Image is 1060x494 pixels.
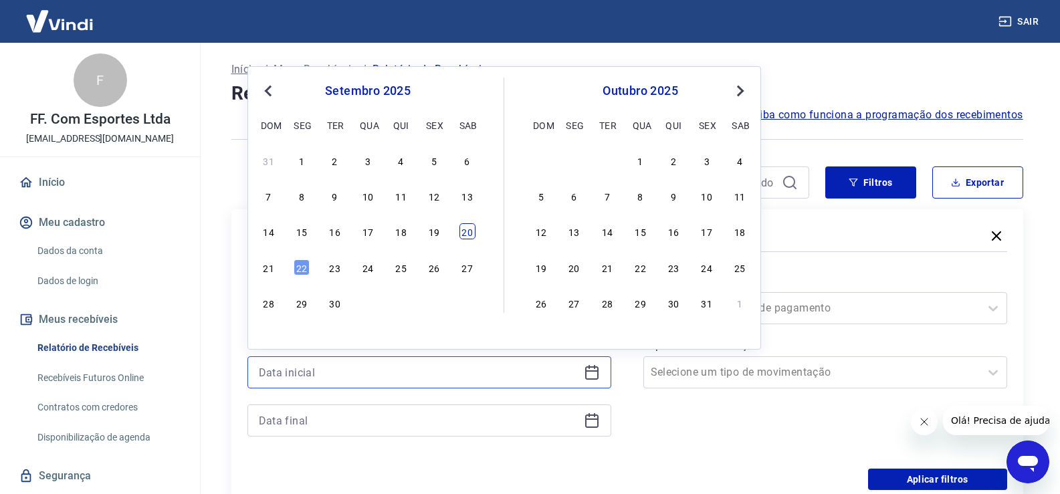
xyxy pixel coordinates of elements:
div: Choose domingo, 28 de setembro de 2025 [261,295,277,311]
div: Choose quarta-feira, 1 de outubro de 2025 [360,295,376,311]
div: Choose terça-feira, 23 de setembro de 2025 [327,259,343,275]
div: Choose domingo, 28 de setembro de 2025 [533,152,549,168]
div: Choose sábado, 25 de outubro de 2025 [732,259,748,275]
div: Choose segunda-feira, 29 de setembro de 2025 [294,295,310,311]
div: Choose quinta-feira, 25 de setembro de 2025 [393,259,409,275]
div: Choose sexta-feira, 19 de setembro de 2025 [426,223,442,239]
div: Choose terça-feira, 14 de outubro de 2025 [599,223,615,239]
a: Segurança [16,461,184,491]
div: Choose segunda-feira, 6 de outubro de 2025 [566,188,582,204]
div: Choose sábado, 6 de setembro de 2025 [459,152,475,168]
a: Meus Recebíveis [274,61,356,78]
div: Choose quinta-feira, 11 de setembro de 2025 [393,188,409,204]
div: Choose sexta-feira, 10 de outubro de 2025 [699,188,715,204]
a: Contratos com credores [32,394,184,421]
div: qua [633,117,649,133]
input: Data final [259,410,578,430]
label: Tipo de Movimentação [646,338,1004,354]
div: month 2025-09 [259,150,477,312]
div: Choose segunda-feira, 13 de outubro de 2025 [566,223,582,239]
div: Choose sexta-feira, 24 de outubro de 2025 [699,259,715,275]
div: sex [426,117,442,133]
div: Choose sábado, 20 de setembro de 2025 [459,223,475,239]
div: month 2025-10 [531,150,750,312]
p: FF. Com Esportes Ltda [30,112,171,126]
div: Choose sábado, 4 de outubro de 2025 [459,295,475,311]
div: F [74,53,127,107]
button: Aplicar filtros [868,469,1007,490]
div: Choose terça-feira, 21 de outubro de 2025 [599,259,615,275]
iframe: Fechar mensagem [911,408,938,435]
div: ter [327,117,343,133]
input: Data inicial [259,362,578,382]
div: Choose segunda-feira, 15 de setembro de 2025 [294,223,310,239]
div: Choose quinta-feira, 30 de outubro de 2025 [665,295,681,311]
div: Choose quarta-feira, 8 de outubro de 2025 [633,188,649,204]
div: Choose sábado, 18 de outubro de 2025 [732,223,748,239]
div: dom [261,117,277,133]
a: Dados de login [32,267,184,295]
p: Relatório de Recebíveis [373,61,488,78]
div: Choose terça-feira, 9 de setembro de 2025 [327,188,343,204]
button: Meus recebíveis [16,305,184,334]
a: Dados da conta [32,237,184,265]
div: Choose quinta-feira, 2 de outubro de 2025 [665,152,681,168]
div: Choose domingo, 31 de agosto de 2025 [261,152,277,168]
div: Choose sexta-feira, 12 de setembro de 2025 [426,188,442,204]
iframe: Botão para abrir a janela de mensagens [1006,441,1049,483]
div: outubro 2025 [531,83,750,99]
div: Choose quarta-feira, 10 de setembro de 2025 [360,188,376,204]
div: Choose quarta-feira, 29 de outubro de 2025 [633,295,649,311]
div: Choose segunda-feira, 27 de outubro de 2025 [566,295,582,311]
a: Disponibilização de agenda [32,424,184,451]
div: Choose sábado, 11 de outubro de 2025 [732,188,748,204]
div: Choose sábado, 1 de novembro de 2025 [732,295,748,311]
button: Next Month [732,83,748,99]
div: Choose segunda-feira, 29 de setembro de 2025 [566,152,582,168]
p: / [263,61,268,78]
div: Choose sexta-feira, 31 de outubro de 2025 [699,295,715,311]
div: Choose segunda-feira, 22 de setembro de 2025 [294,259,310,275]
div: Choose sábado, 4 de outubro de 2025 [732,152,748,168]
div: Choose quarta-feira, 22 de outubro de 2025 [633,259,649,275]
div: setembro 2025 [259,83,477,99]
p: [EMAIL_ADDRESS][DOMAIN_NAME] [26,132,174,146]
div: Choose sexta-feira, 3 de outubro de 2025 [699,152,715,168]
button: Previous Month [260,83,276,99]
div: Choose domingo, 5 de outubro de 2025 [533,188,549,204]
button: Exportar [932,166,1023,199]
div: ter [599,117,615,133]
button: Sair [996,9,1044,34]
div: qui [665,117,681,133]
div: qua [360,117,376,133]
img: Vindi [16,1,103,41]
div: Choose quarta-feira, 15 de outubro de 2025 [633,223,649,239]
div: Choose terça-feira, 28 de outubro de 2025 [599,295,615,311]
div: seg [566,117,582,133]
div: Choose domingo, 26 de outubro de 2025 [533,295,549,311]
button: Meu cadastro [16,208,184,237]
div: Choose sábado, 27 de setembro de 2025 [459,259,475,275]
div: Choose terça-feira, 30 de setembro de 2025 [599,152,615,168]
div: qui [393,117,409,133]
div: Choose quarta-feira, 17 de setembro de 2025 [360,223,376,239]
div: Choose sábado, 13 de setembro de 2025 [459,188,475,204]
p: / [362,61,366,78]
div: Choose domingo, 12 de outubro de 2025 [533,223,549,239]
div: Choose terça-feira, 30 de setembro de 2025 [327,295,343,311]
a: Início [231,61,258,78]
div: Choose quinta-feira, 4 de setembro de 2025 [393,152,409,168]
div: Choose segunda-feira, 1 de setembro de 2025 [294,152,310,168]
div: Choose quinta-feira, 16 de outubro de 2025 [665,223,681,239]
label: Forma de Pagamento [646,273,1004,289]
div: Choose domingo, 7 de setembro de 2025 [261,188,277,204]
a: Saiba como funciona a programação dos recebimentos [747,107,1023,123]
h4: Relatório de Recebíveis [231,80,1023,107]
div: sab [732,117,748,133]
div: sex [699,117,715,133]
div: Choose quinta-feira, 9 de outubro de 2025 [665,188,681,204]
a: Relatório de Recebíveis [32,334,184,362]
div: Choose quinta-feira, 2 de outubro de 2025 [393,295,409,311]
div: seg [294,117,310,133]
